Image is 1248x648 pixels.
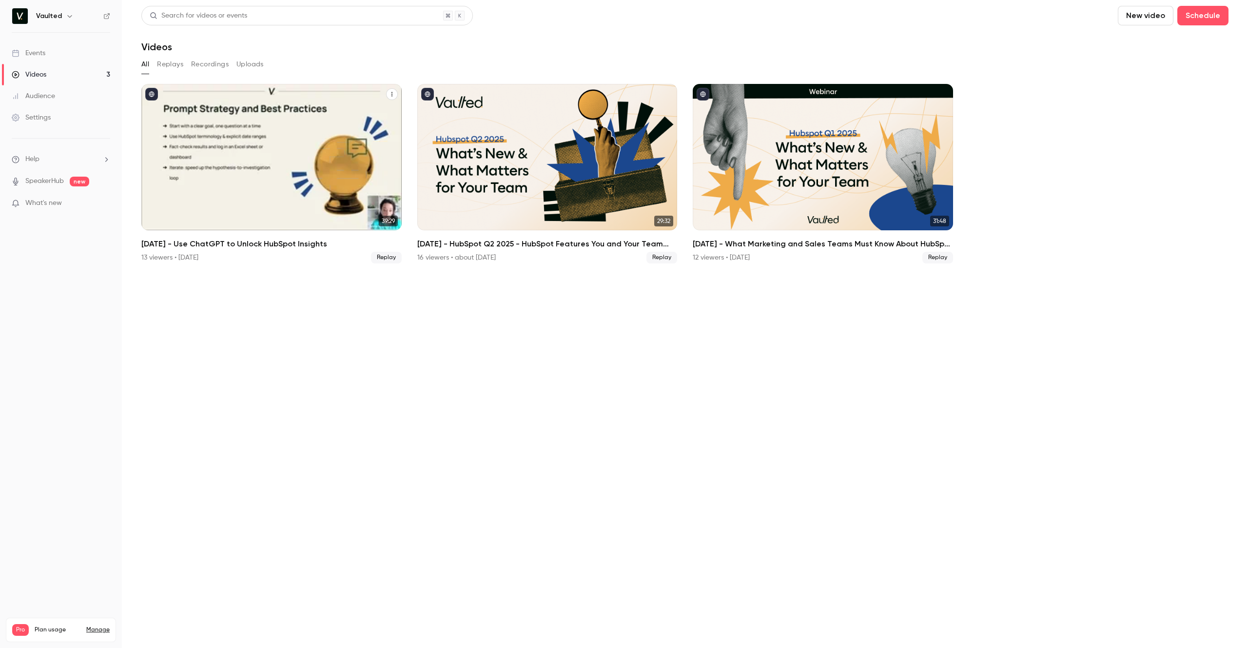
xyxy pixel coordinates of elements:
[141,253,198,263] div: 13 viewers • [DATE]
[417,238,678,250] h2: [DATE] - HubSpot Q2 2025 - HubSpot Features You and Your Team Can't Afford to Ignore
[12,154,110,164] li: help-dropdown-opener
[12,624,29,636] span: Pro
[417,84,678,263] li: 06/18/25 - HubSpot Q2 2025 - HubSpot Features You and Your Team Can't Afford to Ignore
[693,253,750,263] div: 12 viewers • [DATE]
[930,216,949,226] span: 31:48
[25,176,64,186] a: SpeakerHub
[236,57,264,72] button: Uploads
[141,238,402,250] h2: [DATE] - Use ChatGPT to Unlock HubSpot Insights
[417,253,496,263] div: 16 viewers • about [DATE]
[12,8,28,24] img: Vaulted
[70,177,89,186] span: new
[1118,6,1173,25] button: New video
[379,216,398,226] span: 39:29
[371,252,402,263] span: Replay
[1177,6,1228,25] button: Schedule
[646,252,677,263] span: Replay
[421,88,434,101] button: published
[141,57,149,72] button: All
[157,57,183,72] button: Replays
[145,88,158,101] button: published
[141,6,1228,642] section: Videos
[25,154,39,164] span: Help
[35,626,80,634] span: Plan usage
[12,91,55,101] div: Audience
[12,113,51,122] div: Settings
[693,84,953,263] li: 03/13/25 - What Marketing and Sales Teams Must Know About HubSpot New Features for 2025
[922,252,953,263] span: Replay
[141,84,402,263] li: 08/13/25 - Use ChatGPT to Unlock HubSpot Insights
[191,57,229,72] button: Recordings
[141,84,402,263] a: 39:29[DATE] - Use ChatGPT to Unlock HubSpot Insights13 viewers • [DATE]Replay
[150,11,247,21] div: Search for videos or events
[86,626,110,634] a: Manage
[417,84,678,263] a: 29:32[DATE] - HubSpot Q2 2025 - HubSpot Features You and Your Team Can't Afford to Ignore16 viewe...
[693,238,953,250] h2: [DATE] - What Marketing and Sales Teams Must Know About HubSpot New Features for 2025
[693,84,953,263] a: 31:48[DATE] - What Marketing and Sales Teams Must Know About HubSpot New Features for 202512 view...
[25,198,62,208] span: What's new
[141,41,172,53] h1: Videos
[12,48,45,58] div: Events
[141,84,1228,263] ul: Videos
[654,216,673,226] span: 29:32
[12,70,46,80] div: Videos
[697,88,709,101] button: published
[36,11,62,21] h6: Vaulted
